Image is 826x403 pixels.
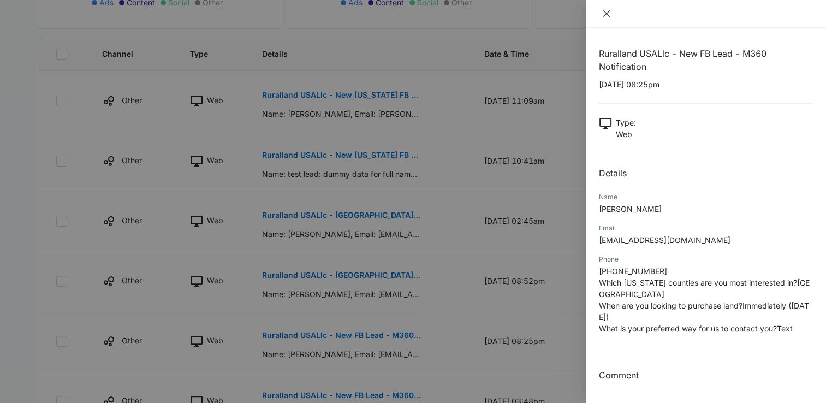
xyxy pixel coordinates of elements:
p: Web [616,128,636,140]
p: Type : [616,117,636,128]
h2: Details [599,167,813,180]
span: close [602,9,611,18]
span: [PERSON_NAME] [599,204,662,214]
span: [EMAIL_ADDRESS][DOMAIN_NAME] [599,235,730,245]
span: What is your preferred way for us to contact you?Text [599,324,793,333]
p: [DATE] 08:25pm [599,79,813,90]
span: Which [US_STATE] counties are you most interested in?[GEOGRAPHIC_DATA] [599,278,810,299]
div: Email [599,223,813,233]
h3: Comment [599,369,813,382]
div: Phone [599,254,813,264]
span: [PHONE_NUMBER] [599,266,667,276]
span: When are you looking to purchase land?Immediately ([DATE]) [599,301,809,322]
button: Close [599,9,614,19]
div: Name [599,192,813,202]
h1: Ruralland USALlc - New FB Lead - M360 Notification [599,47,813,73]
